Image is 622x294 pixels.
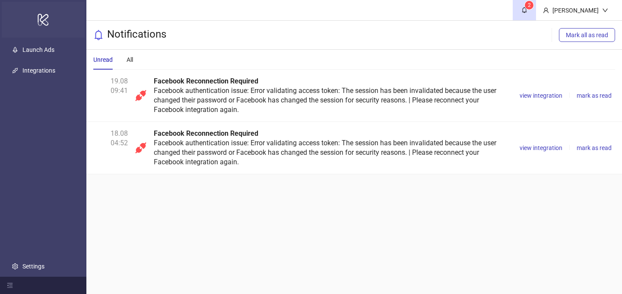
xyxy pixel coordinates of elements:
[521,7,527,13] span: bell
[135,77,147,115] span: api
[135,129,147,167] span: api
[520,144,562,151] span: view integration
[528,2,531,8] span: 2
[7,282,13,288] span: menu-fold
[525,1,533,10] sup: 2
[154,77,258,85] b: Facebook Reconnection Required
[559,28,615,42] button: Mark all as read
[516,143,566,153] button: view integration
[602,7,608,13] span: down
[154,129,509,167] div: Facebook authentication issue: Error validating access token: The session has been invalidated be...
[154,129,258,137] b: Facebook Reconnection Required
[577,92,612,99] span: mark as read
[127,55,133,64] div: All
[573,143,615,153] button: mark as read
[566,32,608,38] span: Mark all as read
[577,144,612,151] span: mark as read
[93,30,104,40] span: bell
[22,263,44,270] a: Settings
[93,129,128,167] div: 18.08 04:52
[549,6,602,15] div: [PERSON_NAME]
[520,92,562,99] span: view integration
[573,90,615,101] button: mark as read
[93,77,128,115] div: 19.08 09:41
[93,55,113,64] div: Unread
[154,77,509,115] div: Facebook authentication issue: Error validating access token: The session has been invalidated be...
[543,7,549,13] span: user
[22,46,54,53] a: Launch Ads
[22,67,55,74] a: Integrations
[516,90,566,101] button: view integration
[107,28,166,42] h3: Notifications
